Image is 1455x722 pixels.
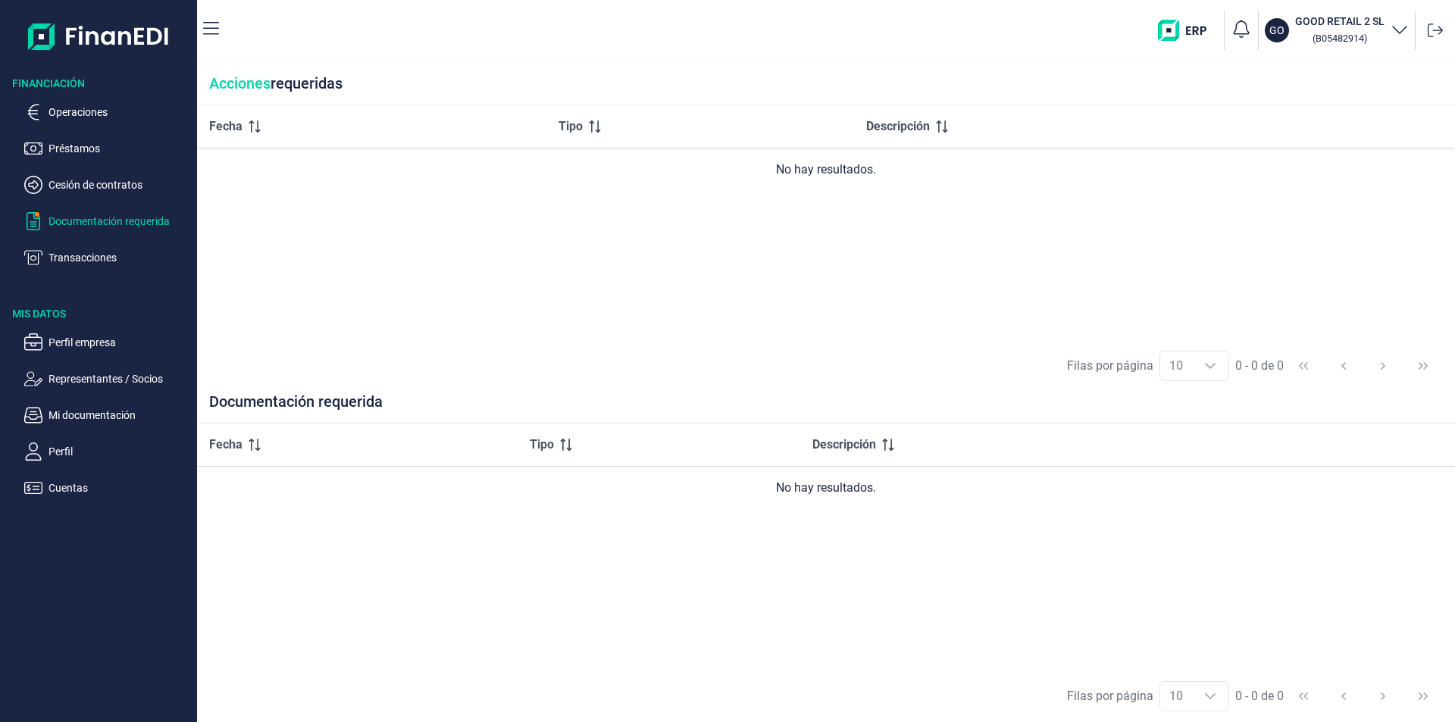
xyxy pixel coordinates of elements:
button: Transacciones [24,248,191,267]
button: First Page [1285,678,1322,714]
button: Representantes / Socios [24,370,191,388]
span: Descripción [866,117,930,136]
button: GOGOOD RETAIL 2 SL (B05482914) [1265,14,1409,47]
p: Cuentas [48,479,191,497]
button: Documentación requerida [24,212,191,230]
span: Fecha [209,117,242,136]
button: Next Page [1365,678,1401,714]
div: Choose [1192,682,1228,711]
div: Documentación requerida [197,392,1455,424]
button: Perfil empresa [24,333,191,352]
span: Descripción [812,436,876,454]
p: Documentación requerida [48,212,191,230]
small: Copiar cif [1313,33,1367,44]
p: Representantes / Socios [48,370,191,388]
button: First Page [1285,348,1322,384]
button: Previous Page [1325,678,1362,714]
span: Tipo [530,436,554,454]
button: Cesión de contratos [24,176,191,194]
img: erp [1158,20,1218,41]
div: No hay resultados. [209,479,1443,497]
button: Last Page [1405,678,1441,714]
p: Préstamos [48,139,191,158]
p: Mi documentación [48,406,191,424]
p: Cesión de contratos [48,176,191,194]
button: Previous Page [1325,348,1362,384]
span: 0 - 0 de 0 [1235,360,1284,372]
h3: GOOD RETAIL 2 SL [1295,14,1385,29]
img: Logo de aplicación [28,12,170,61]
button: Perfil [24,442,191,461]
div: Filas por página [1067,357,1153,375]
span: Acciones [209,74,271,92]
button: Mi documentación [24,406,191,424]
div: No hay resultados. [209,161,1443,179]
div: requeridas [197,62,1455,105]
div: Choose [1192,352,1228,380]
button: Operaciones [24,103,191,121]
span: Tipo [559,117,583,136]
button: Next Page [1365,348,1401,384]
p: GO [1269,23,1284,38]
p: Perfil empresa [48,333,191,352]
p: Transacciones [48,248,191,267]
button: Préstamos [24,139,191,158]
button: Last Page [1405,348,1441,384]
button: Cuentas [24,479,191,497]
span: 0 - 0 de 0 [1235,690,1284,702]
p: Operaciones [48,103,191,121]
span: Fecha [209,436,242,454]
div: Filas por página [1067,687,1153,705]
p: Perfil [48,442,191,461]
